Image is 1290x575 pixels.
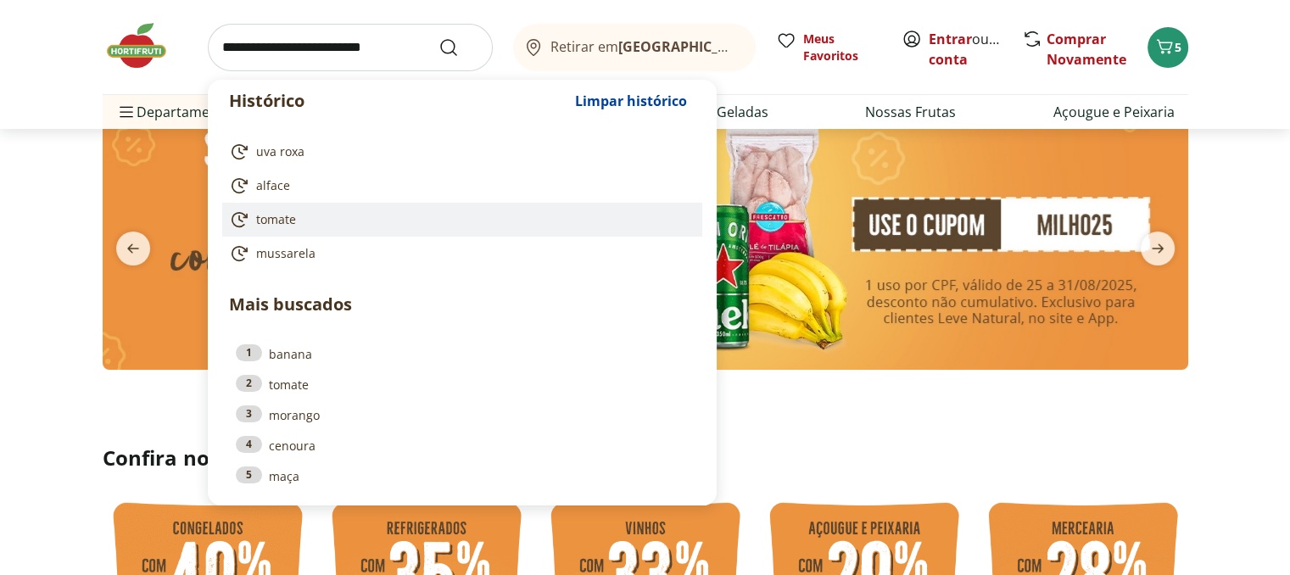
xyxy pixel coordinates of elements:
a: Meus Favoritos [776,31,881,64]
button: Carrinho [1148,27,1188,68]
span: Limpar histórico [575,94,687,108]
button: Retirar em[GEOGRAPHIC_DATA]/[GEOGRAPHIC_DATA] [513,24,756,71]
p: Mais buscados [229,292,695,317]
a: Nossas Frutas [865,102,956,122]
span: uva roxa [256,143,304,160]
a: alface [229,176,689,196]
a: 5maça [236,466,689,485]
button: Submit Search [438,37,479,58]
span: Meus Favoritos [803,31,881,64]
h2: Confira nossos descontos exclusivos [103,444,1188,472]
a: 1banana [236,344,689,363]
a: 3morango [236,405,689,424]
button: previous [103,232,164,265]
input: search [208,24,493,71]
button: next [1127,232,1188,265]
span: alface [256,177,290,194]
div: 5 [236,466,262,483]
span: Departamentos [116,92,238,132]
span: ou [929,29,1004,70]
span: 5 [1175,39,1181,55]
b: [GEOGRAPHIC_DATA]/[GEOGRAPHIC_DATA] [618,37,904,56]
div: 1 [236,344,262,361]
a: uva roxa [229,142,689,162]
button: Menu [116,92,137,132]
div: 4 [236,436,262,453]
a: Criar conta [929,30,1022,69]
a: Entrar [929,30,972,48]
div: 3 [236,405,262,422]
a: tomate [229,209,689,230]
a: 4cenoura [236,436,689,455]
span: mussarela [256,245,316,262]
p: Histórico [229,89,567,113]
a: mussarela [229,243,689,264]
button: Limpar histórico [567,81,695,121]
img: Hortifruti [103,20,187,71]
a: 2tomate [236,375,689,394]
div: 2 [236,375,262,392]
span: Retirar em [550,39,738,54]
span: tomate [256,211,296,228]
a: Comprar Novamente [1047,30,1126,69]
a: Açougue e Peixaria [1053,102,1174,122]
